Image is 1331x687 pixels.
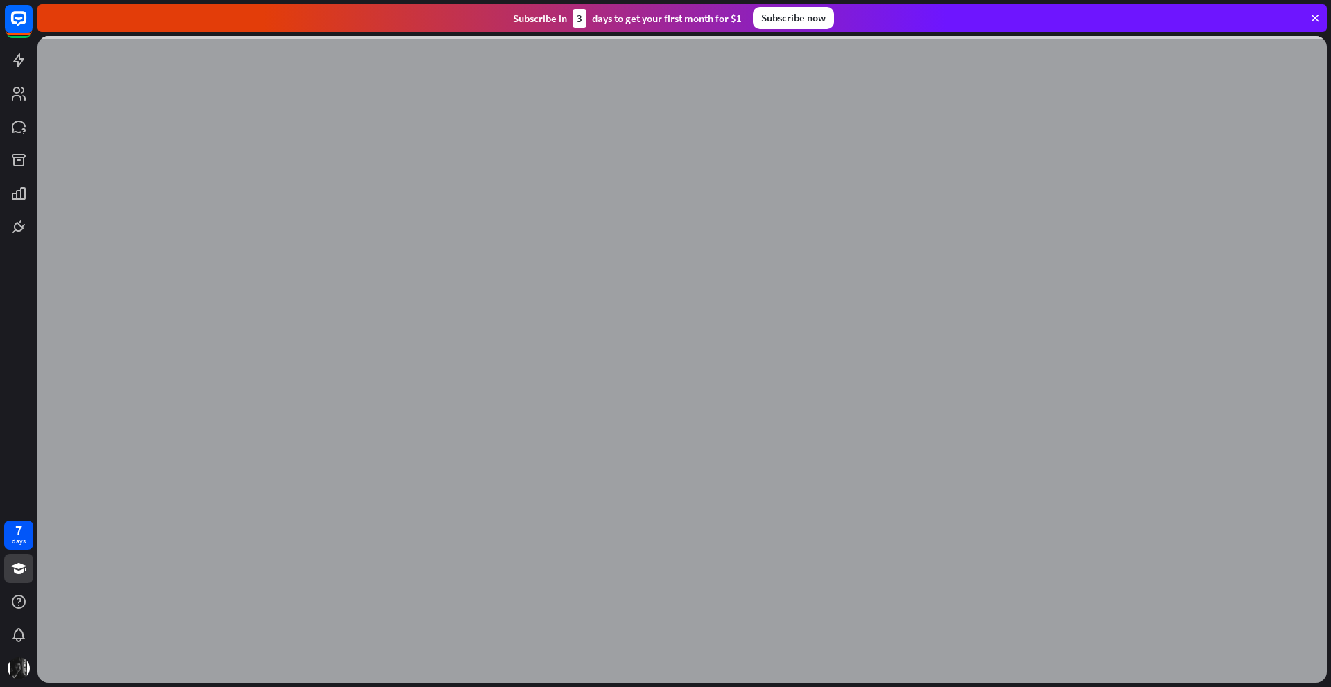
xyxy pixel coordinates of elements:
[15,524,22,537] div: 7
[4,521,33,550] a: 7 days
[12,537,26,546] div: days
[753,7,834,29] div: Subscribe now
[513,9,742,28] div: Subscribe in days to get your first month for $1
[573,9,586,28] div: 3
